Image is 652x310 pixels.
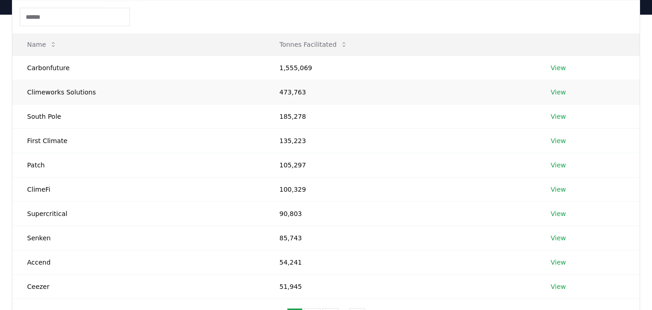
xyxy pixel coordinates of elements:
td: 51,945 [264,274,536,299]
td: Supercritical [12,201,264,226]
td: 105,297 [264,153,536,177]
td: 473,763 [264,80,536,104]
a: View [551,136,566,145]
a: View [551,161,566,170]
a: View [551,233,566,243]
td: Climeworks Solutions [12,80,264,104]
td: First Climate [12,128,264,153]
a: View [551,88,566,97]
td: 135,223 [264,128,536,153]
a: View [551,63,566,72]
td: 100,329 [264,177,536,201]
td: Accend [12,250,264,274]
td: 185,278 [264,104,536,128]
td: South Pole [12,104,264,128]
td: 85,743 [264,226,536,250]
button: Tonnes Facilitated [272,35,355,54]
a: View [551,258,566,267]
button: Name [20,35,64,54]
td: 1,555,069 [264,55,536,80]
a: View [551,112,566,121]
td: Ceezer [12,274,264,299]
td: 54,241 [264,250,536,274]
a: View [551,282,566,291]
td: 90,803 [264,201,536,226]
td: Carbonfuture [12,55,264,80]
td: Senken [12,226,264,250]
td: ClimeFi [12,177,264,201]
a: View [551,185,566,194]
a: View [551,209,566,218]
td: Patch [12,153,264,177]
